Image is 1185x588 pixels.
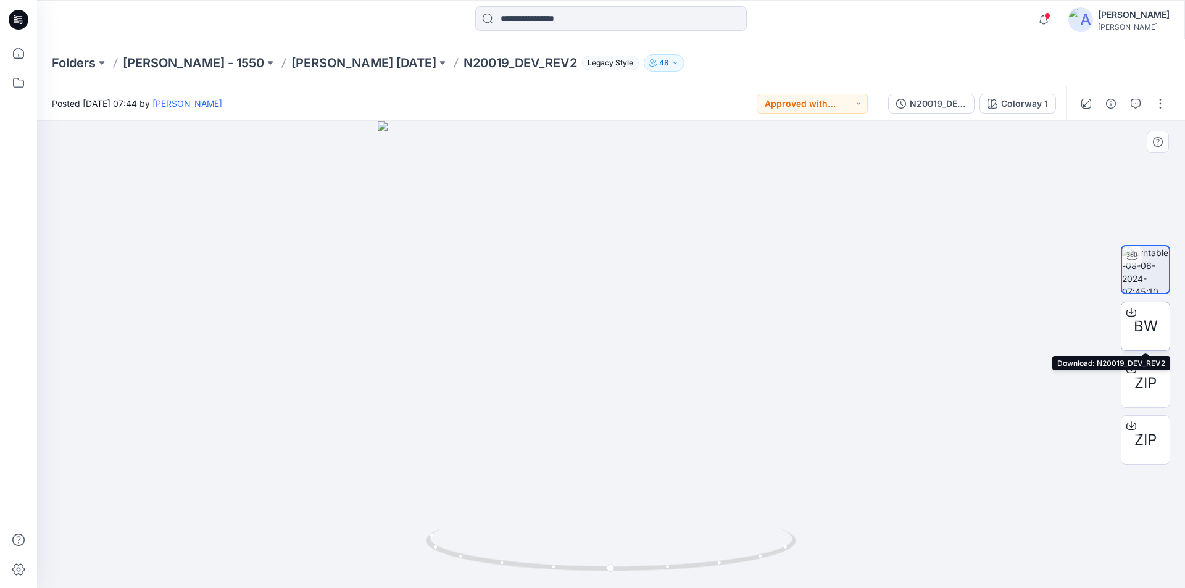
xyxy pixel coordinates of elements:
[577,54,639,72] button: Legacy Style
[644,54,684,72] button: 48
[659,56,669,70] p: 48
[291,54,436,72] a: [PERSON_NAME] [DATE]
[1001,97,1048,110] div: Colorway 1
[152,98,222,109] a: [PERSON_NAME]
[52,54,96,72] a: Folders
[888,94,975,114] button: N20019_DEV_REV2
[52,97,222,110] span: Posted [DATE] 07:44 by
[464,54,577,72] p: N20019_DEV_REV2
[1134,372,1157,394] span: ZIP
[910,97,967,110] div: N20019_DEV_REV2
[1068,7,1093,32] img: avatar
[1101,94,1121,114] button: Details
[1134,315,1158,337] span: BW
[582,56,639,70] span: Legacy Style
[1122,246,1169,293] img: turntable-08-06-2024-07:45:10
[1098,7,1170,22] div: [PERSON_NAME]
[1098,22,1170,31] div: [PERSON_NAME]
[979,94,1056,114] button: Colorway 1
[123,54,264,72] a: [PERSON_NAME] - 1550
[1134,429,1157,451] span: ZIP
